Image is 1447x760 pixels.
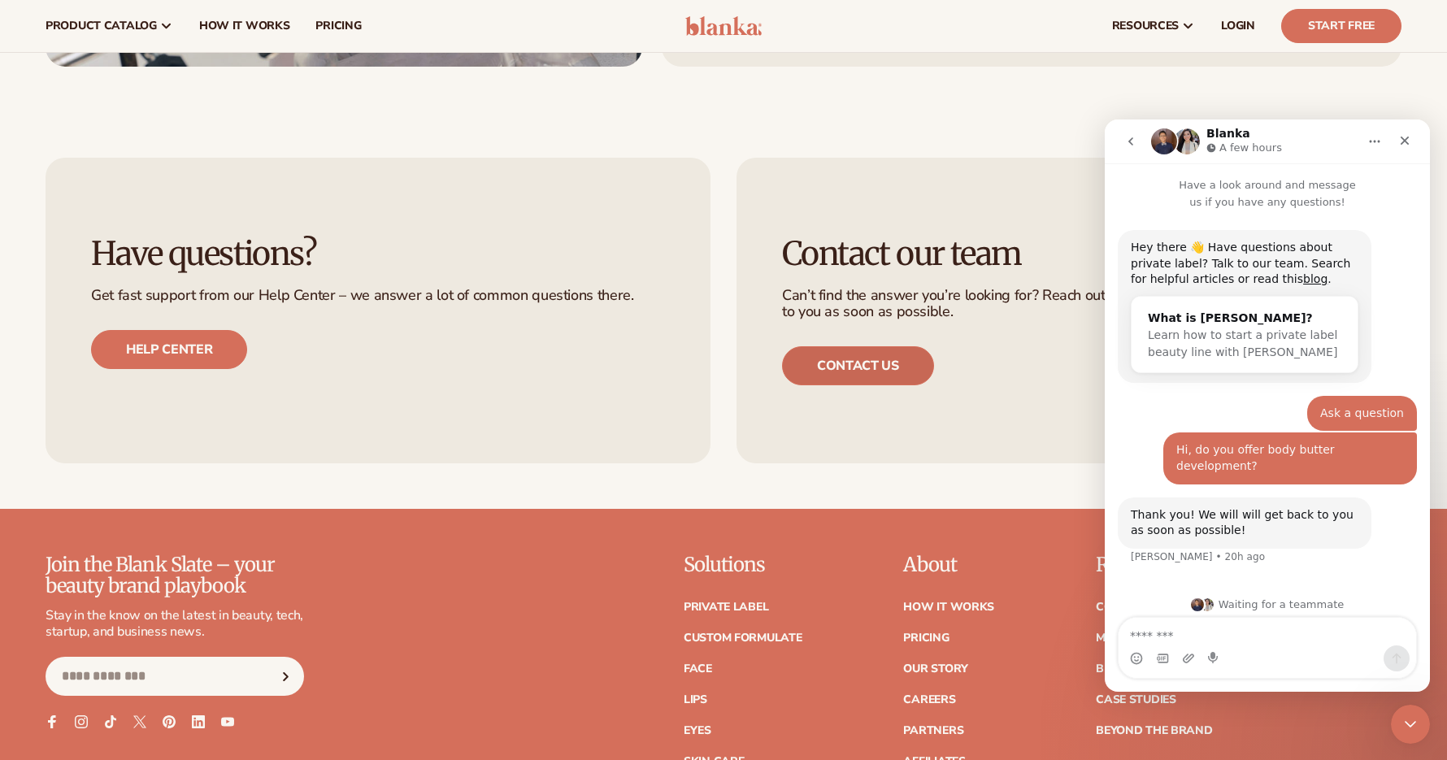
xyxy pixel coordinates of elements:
a: Case Studies [1096,694,1176,706]
a: Marketing services [1096,632,1219,644]
p: Resources [1096,554,1224,575]
img: logo [685,16,763,36]
h3: Have questions? [91,236,665,271]
a: Private label [684,601,768,613]
a: Blanka Academy [1096,663,1204,675]
p: About [903,554,994,575]
p: Solutions [684,554,802,575]
a: Eyes [684,725,711,736]
a: Pricing [903,632,949,644]
a: Beyond the brand [1096,725,1213,736]
span: resources [1112,20,1179,33]
h3: Contact our team [782,236,1356,271]
iframe: Intercom live chat [1391,705,1430,744]
a: Careers [903,694,955,706]
p: Can’t find the answer you’re looking for? Reach out to our team directly and we’ll get back to yo... [782,288,1356,320]
span: How It Works [199,20,290,33]
a: Custom formulate [684,632,802,644]
span: pricing [315,20,361,33]
p: Join the Blank Slate – your beauty brand playbook [46,554,304,597]
button: Subscribe [267,657,303,696]
span: product catalog [46,20,157,33]
p: Stay in the know on the latest in beauty, tech, startup, and business news. [46,607,304,641]
a: Start Free [1281,9,1401,43]
p: Get fast support from our Help Center – we answer a lot of common questions there. [91,288,665,304]
a: Lips [684,694,707,706]
a: Partners [903,725,963,736]
a: Face [684,663,712,675]
iframe: Intercom live chat [1105,119,1430,692]
a: How It Works [903,601,994,613]
span: LOGIN [1221,20,1255,33]
a: Help center [91,330,247,369]
a: Our Story [903,663,967,675]
a: Contact us [782,346,934,385]
a: Connect your store [1096,601,1224,613]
